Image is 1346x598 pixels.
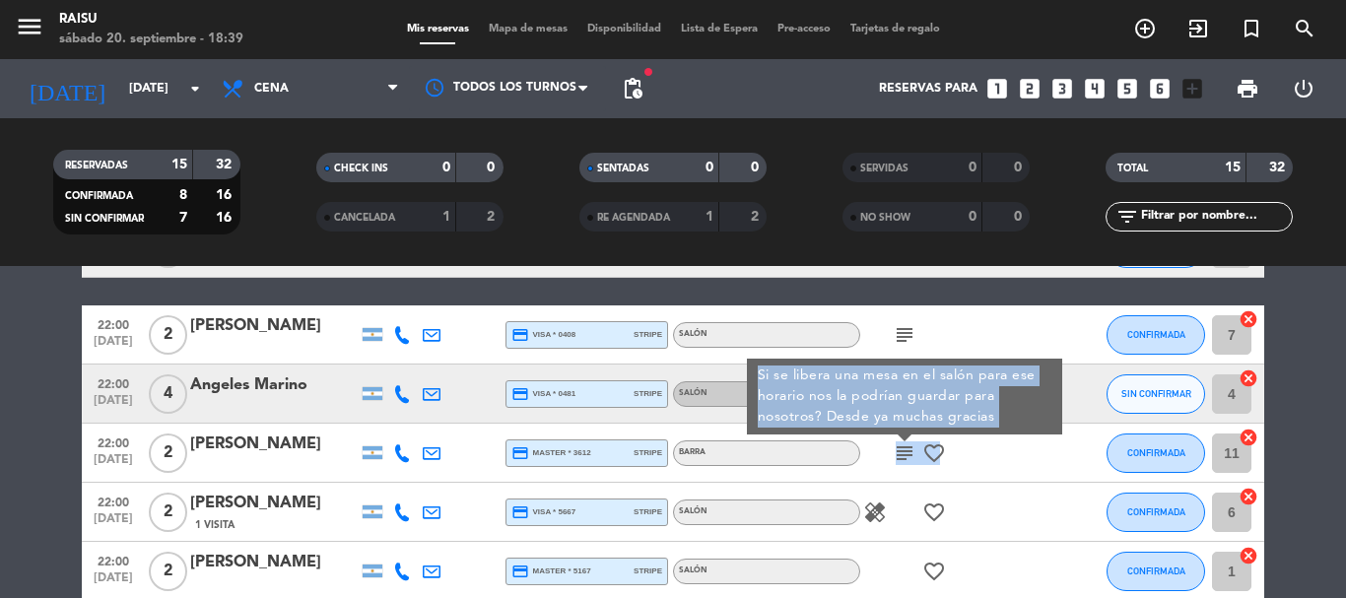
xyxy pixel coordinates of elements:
[634,328,662,341] span: stripe
[860,213,910,223] span: NO SHOW
[1239,309,1258,329] i: cancel
[893,441,916,465] i: subject
[179,188,187,202] strong: 8
[89,371,138,394] span: 22:00
[706,210,713,224] strong: 1
[879,82,977,96] span: Reservas para
[59,30,243,49] div: sábado 20. septiembre - 18:39
[1127,329,1185,340] span: CONFIRMADA
[1107,552,1205,591] button: CONFIRMADA
[1239,546,1258,565] i: cancel
[1292,77,1315,100] i: power_settings_new
[89,549,138,571] span: 22:00
[1107,374,1205,414] button: SIN CONFIRMAR
[1127,447,1185,458] span: CONFIRMADA
[479,24,577,34] span: Mapa de mesas
[1225,161,1241,174] strong: 15
[841,24,950,34] span: Tarjetas de regalo
[511,503,575,521] span: visa * 5667
[634,505,662,518] span: stripe
[89,571,138,594] span: [DATE]
[15,12,44,48] button: menu
[1017,76,1043,101] i: looks_two
[922,560,946,583] i: favorite_border
[190,491,358,516] div: [PERSON_NAME]
[65,161,128,170] span: RESERVADAS
[397,24,479,34] span: Mis reservas
[1127,506,1185,517] span: CONFIRMADA
[679,448,706,456] span: Barra
[1115,205,1139,229] i: filter_list
[149,433,187,473] span: 2
[442,161,450,174] strong: 0
[1269,161,1289,174] strong: 32
[149,315,187,355] span: 2
[1239,487,1258,506] i: cancel
[1107,493,1205,532] button: CONFIRMADA
[149,493,187,532] span: 2
[216,188,236,202] strong: 16
[65,214,144,224] span: SIN CONFIRMAR
[969,161,976,174] strong: 0
[1014,161,1026,174] strong: 0
[1107,315,1205,355] button: CONFIRMADA
[1236,77,1259,100] span: print
[195,517,235,533] span: 1 Visita
[706,161,713,174] strong: 0
[190,550,358,575] div: [PERSON_NAME]
[634,387,662,400] span: stripe
[758,365,1052,428] div: Si se libera una mesa en el salón para ese horario nos la podrían guardar para nosotros? Desde ya...
[511,563,529,580] i: credit_card
[1133,17,1157,40] i: add_circle_outline
[216,211,236,225] strong: 16
[922,500,946,524] i: favorite_border
[1275,59,1331,118] div: LOG OUT
[511,444,591,462] span: master * 3612
[487,210,499,224] strong: 2
[577,24,671,34] span: Disponibilidad
[863,500,887,524] i: healing
[216,158,236,171] strong: 32
[89,312,138,335] span: 22:00
[597,164,649,173] span: SENTADAS
[511,444,529,462] i: credit_card
[15,12,44,41] i: menu
[511,385,529,403] i: credit_card
[751,161,763,174] strong: 0
[65,191,133,201] span: CONFIRMADA
[511,563,591,580] span: master * 5167
[1240,17,1263,40] i: turned_in_not
[254,82,289,96] span: Cena
[190,432,358,457] div: [PERSON_NAME]
[89,453,138,476] span: [DATE]
[969,210,976,224] strong: 0
[190,372,358,398] div: Angeles Marino
[171,158,187,171] strong: 15
[511,503,529,521] i: credit_card
[442,210,450,224] strong: 1
[1107,433,1205,473] button: CONFIRMADA
[1049,76,1075,101] i: looks_3
[1239,368,1258,388] i: cancel
[893,323,916,347] i: subject
[860,164,909,173] span: SERVIDAS
[1121,388,1191,399] span: SIN CONFIRMAR
[642,66,654,78] span: fiber_manual_record
[621,77,644,100] span: pending_actions
[1114,76,1140,101] i: looks_5
[671,24,768,34] span: Lista de Espera
[768,24,841,34] span: Pre-acceso
[1117,164,1148,173] span: TOTAL
[1147,76,1173,101] i: looks_6
[511,385,575,403] span: visa * 0481
[59,10,243,30] div: Raisu
[179,211,187,225] strong: 7
[1139,206,1292,228] input: Filtrar por nombre...
[183,77,207,100] i: arrow_drop_down
[89,490,138,512] span: 22:00
[15,67,119,110] i: [DATE]
[679,389,707,397] span: Salón
[1014,210,1026,224] strong: 0
[511,326,529,344] i: credit_card
[89,394,138,417] span: [DATE]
